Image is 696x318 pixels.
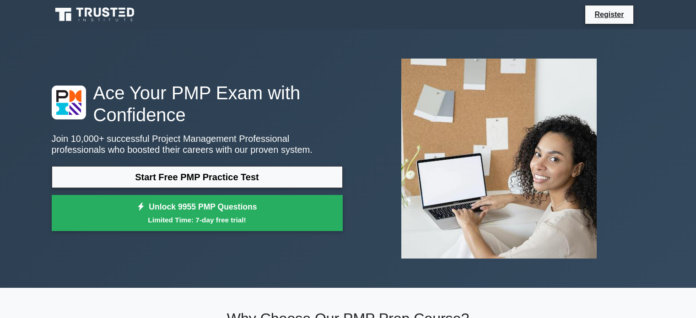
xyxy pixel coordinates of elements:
[52,82,343,126] h1: Ace Your PMP Exam with Confidence
[52,133,343,155] p: Join 10,000+ successful Project Management Professional professionals who boosted their careers w...
[52,166,343,188] a: Start Free PMP Practice Test
[589,9,629,20] a: Register
[63,215,331,225] small: Limited Time: 7-day free trial!
[52,195,343,232] a: Unlock 9955 PMP QuestionsLimited Time: 7-day free trial!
